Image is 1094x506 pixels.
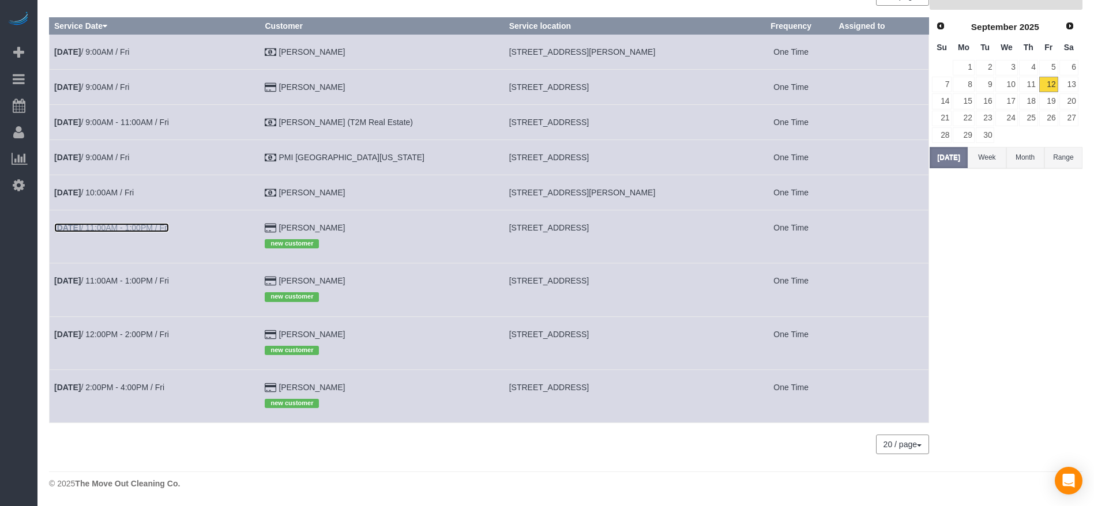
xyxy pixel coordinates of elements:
td: Service location [504,34,748,69]
th: Service location [504,17,748,34]
a: [PERSON_NAME] [279,330,345,339]
td: Customer [260,210,504,263]
a: 23 [976,111,995,126]
td: Frequency [748,210,834,263]
td: Schedule date [50,210,260,263]
td: Customer [260,69,504,104]
a: [DATE]/ 2:00PM - 4:00PM / Fri [54,383,164,392]
a: 3 [995,60,1017,75]
a: [DATE]/ 9:00AM / Fri [54,47,129,56]
nav: Pagination navigation [877,435,929,454]
td: Schedule date [50,175,260,210]
div: © 2025 [49,478,1082,489]
td: Schedule date [50,139,260,175]
a: [PERSON_NAME] (T2M Real Estate) [279,118,413,127]
td: Assigned to [834,175,928,210]
i: Check Payment [265,154,276,162]
a: 9 [976,77,995,92]
span: [STREET_ADDRESS] [509,383,589,392]
a: [DATE]/ 11:00AM - 1:00PM / Fri [54,223,169,232]
td: Customer [260,34,504,69]
a: 8 [953,77,974,92]
a: [DATE]/ 12:00PM - 2:00PM / Fri [54,330,169,339]
th: Frequency [748,17,834,34]
a: 1 [953,60,974,75]
button: Range [1044,147,1082,168]
span: [STREET_ADDRESS] [509,223,589,232]
a: [PERSON_NAME] [279,383,345,392]
i: Credit Card Payment [265,224,276,232]
strong: The Move Out Cleaning Co. [75,479,180,488]
span: [STREET_ADDRESS][PERSON_NAME] [509,188,656,197]
i: Check Payment [265,189,276,197]
span: [STREET_ADDRESS][PERSON_NAME] [509,47,656,56]
td: Assigned to [834,369,928,422]
b: [DATE] [54,153,81,162]
span: [STREET_ADDRESS] [509,118,589,127]
a: 25 [1019,111,1038,126]
th: Customer [260,17,504,34]
td: Frequency [748,69,834,104]
a: Next [1062,18,1078,35]
td: Customer [260,263,504,316]
a: Automaid Logo [7,12,30,28]
td: Customer [260,369,504,422]
i: Credit Card Payment [265,84,276,92]
td: Customer [260,316,504,369]
td: Schedule date [50,369,260,422]
a: 2 [976,60,995,75]
td: Assigned to [834,104,928,139]
span: Wednesday [1001,43,1013,52]
i: Check Payment [265,119,276,127]
b: [DATE] [54,223,81,232]
a: 7 [932,77,952,92]
span: new customer [265,399,319,408]
a: 22 [953,111,974,126]
td: Service location [504,263,748,316]
b: [DATE] [54,330,81,339]
th: Assigned to [834,17,928,34]
a: [PERSON_NAME] [279,47,345,56]
td: Schedule date [50,104,260,139]
a: Prev [933,18,949,35]
td: Frequency [748,104,834,139]
button: Week [968,147,1006,168]
a: [PERSON_NAME] [279,82,345,92]
td: Assigned to [834,210,928,263]
a: [PERSON_NAME] [279,276,345,285]
td: Customer [260,139,504,175]
button: [DATE] [930,147,968,168]
a: 12 [1039,77,1058,92]
a: [DATE]/ 9:00AM / Fri [54,153,129,162]
span: [STREET_ADDRESS] [509,330,589,339]
span: new customer [265,239,319,248]
td: Customer [260,104,504,139]
a: 19 [1039,93,1058,109]
td: Assigned to [834,263,928,316]
td: Schedule date [50,69,260,104]
a: 15 [953,93,974,109]
div: Open Intercom Messenger [1055,467,1082,494]
td: Service location [504,139,748,175]
a: 30 [976,127,995,143]
span: Prev [936,21,945,31]
span: Next [1065,21,1074,31]
button: 20 / page [876,435,929,454]
a: 18 [1019,93,1038,109]
a: 14 [932,93,952,109]
span: 2025 [1020,22,1039,32]
span: [STREET_ADDRESS] [509,153,589,162]
span: September [971,22,1017,32]
span: Sunday [937,43,947,52]
td: Frequency [748,263,834,316]
td: Assigned to [834,69,928,104]
td: Frequency [748,34,834,69]
td: Service location [504,175,748,210]
i: Credit Card Payment [265,331,276,339]
button: Month [1006,147,1044,168]
span: [STREET_ADDRESS] [509,82,589,92]
a: [DATE]/ 9:00AM / Fri [54,82,129,92]
td: Service location [504,316,748,369]
i: Credit Card Payment [265,384,276,392]
span: Thursday [1024,43,1033,52]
